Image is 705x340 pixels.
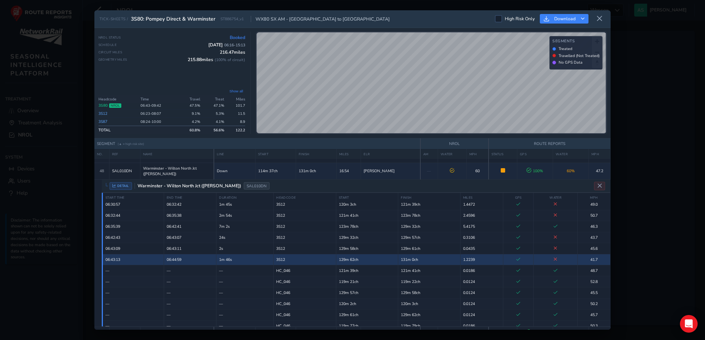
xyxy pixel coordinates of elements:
[164,193,216,203] th: END TIME
[552,39,600,44] h4: Segments
[103,232,164,243] td: 06:42:43
[140,149,214,159] th: NAME
[577,199,610,210] td: 49.0
[336,221,398,232] td: 123m 78ch
[460,221,503,232] td: 5.4175
[226,126,245,134] td: 122.2
[398,210,460,221] td: 123m 78ch
[178,102,202,110] td: 47.5 %
[214,163,255,179] td: Down
[224,42,245,48] span: 06:16 - 15:13
[103,193,164,203] th: START TIME
[336,163,361,179] td: 16.54
[109,163,140,179] td: SAL010DN
[164,199,216,210] td: 06:32:42
[164,221,216,232] td: 06:42:41
[276,235,285,240] span: Vehicle: 046
[398,287,460,298] td: 129m 58ch
[398,221,460,232] td: 129m 32ch
[460,287,503,298] td: 0.0124
[577,287,610,298] td: 45.5
[103,287,164,298] td: —
[216,243,274,254] td: 2s
[216,309,274,320] td: —
[296,149,336,159] th: FINISH
[460,276,503,287] td: 0.0124
[226,118,245,126] td: 8.9
[98,119,107,124] a: 3S87
[466,163,489,179] td: 60
[103,254,164,265] td: 06:43:13
[398,243,460,254] td: 129m 61ch
[559,46,572,52] span: Treated
[202,110,226,118] td: 5.3%
[188,57,245,63] span: 215.88 miles
[94,138,420,149] th: SEGMENT
[103,265,164,276] td: —
[202,126,226,134] td: 56.6 %
[138,95,178,103] th: Time
[216,199,274,210] td: 1m 45s
[361,149,420,159] th: ELR
[534,193,577,203] th: WATER
[164,254,216,265] td: 06:44:59
[336,149,361,159] th: MILES
[588,149,610,159] th: MPH
[420,138,489,149] th: NROL
[276,224,285,229] span: Vehicle: 046
[398,254,460,265] td: 131m 0ch
[216,221,274,232] td: 7m 2s
[216,287,274,298] td: —
[398,199,460,210] td: 121m 39ch
[255,163,296,179] td: 114m 37ch
[109,103,121,108] span: NROL
[336,309,398,320] td: 129m 61ch
[527,168,543,174] span: 100 %
[94,149,109,159] th: NO.
[215,57,245,63] span: ( 100 % of circuit)
[216,298,274,309] td: —
[103,221,164,232] td: 06:35:39
[588,163,610,179] td: 47.2
[164,243,216,254] td: 06:43:11
[255,149,296,159] th: START
[214,149,255,159] th: LINE
[577,254,610,265] td: 41.7
[103,210,164,221] td: 06:32:44
[164,276,216,287] td: —
[138,102,178,110] td: 06:43-09:42
[398,298,460,309] td: 120m 3ch
[427,168,431,174] span: —
[216,254,274,265] td: 1m 46s
[503,193,534,203] th: GPS
[398,309,460,320] td: 129m 62ch
[680,315,698,333] div: Open Intercom Messenger
[110,182,132,190] span: DETAIL
[138,110,178,118] td: 06:23-08:07
[98,103,108,108] a: 3S80
[336,298,398,309] td: 120m 2ch
[138,118,178,126] td: 08:24-10:00
[577,265,610,276] td: 48.7
[220,49,245,55] span: 216.47 miles
[398,193,460,203] th: FINISH
[276,268,290,273] span: Vehicle: 046
[103,199,164,210] td: 06:30:57
[98,50,122,54] span: Circuit Miles
[336,254,398,265] td: 129m 62ch
[460,210,503,221] td: 2.4596
[164,309,216,320] td: —
[336,287,398,298] td: 129m 57ch
[216,265,274,276] td: —
[577,221,610,232] td: 46.3
[178,110,202,118] td: 9.1 %
[517,149,553,159] th: GPS
[559,53,600,59] span: Travelled (Not Treated)
[103,276,164,287] td: —
[438,149,466,159] th: WATER
[296,163,336,179] td: 131m 0ch
[227,88,245,94] button: Show all
[460,309,503,320] td: 0.0124
[202,95,226,103] th: Treat
[164,210,216,221] td: 06:35:38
